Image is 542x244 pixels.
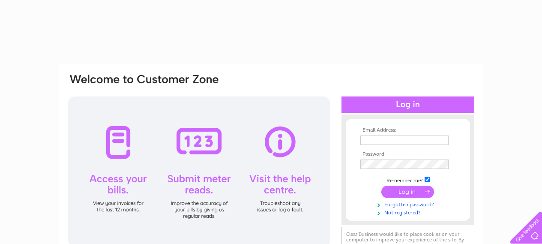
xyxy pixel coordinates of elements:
th: Email Address: [358,127,458,133]
input: Submit [381,186,434,198]
td: Remember me? [358,175,458,184]
a: Not registered? [360,208,458,216]
th: Password: [358,151,458,157]
a: Forgotten password? [360,200,458,208]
